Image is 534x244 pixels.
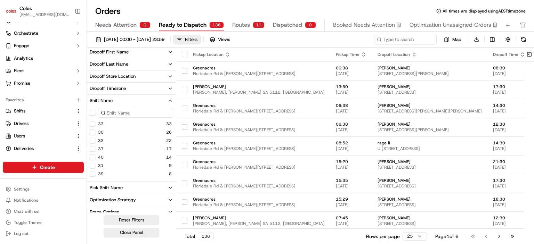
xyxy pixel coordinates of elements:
div: Pick Shift Name [90,185,123,191]
div: Shift Name [90,98,113,104]
span: [DATE] [336,127,366,133]
button: Optimization Strategy [87,194,176,206]
span: [PERSON_NAME] [378,178,482,183]
span: 12:30 [493,121,525,127]
span: Deliveries [14,145,34,152]
button: Pick Shift Name [87,182,176,194]
button: Orchestrate [3,28,84,39]
div: 136 [209,22,224,28]
div: Dropoff Timezone [90,85,126,92]
span: 15:29 [336,196,366,202]
label: 39 [98,171,104,177]
span: Engage [14,43,29,49]
span: [DATE] [336,183,366,189]
span: Create [40,164,55,171]
span: Floriedale Rd & [PERSON_NAME][STREET_ADDRESS] [193,202,325,208]
span: 08:30 [493,65,525,71]
button: [DATE] 00:00 - [DATE] 23:59 [92,35,168,44]
button: Engage [3,40,84,51]
span: API Documentation [66,101,112,108]
div: Optimization Strategy [90,197,136,203]
span: [DATE] [493,71,525,76]
span: Fleet [14,68,24,74]
div: 136 [198,233,214,240]
span: [DATE] [336,165,366,170]
div: We're available if you need us! [24,73,88,79]
span: 07:45 [336,215,366,221]
button: Dropoff Store Location [87,70,176,82]
span: [DATE] [336,108,366,114]
span: Toggle Theme [14,220,42,225]
span: 17:30 [493,84,525,90]
div: Route Options [90,209,119,215]
span: Views [218,36,230,43]
input: Shift Name [98,108,173,118]
span: 15:35 [336,178,366,183]
div: 11 [253,22,265,28]
span: Floriedale Rd & [PERSON_NAME][STREET_ADDRESS] [193,183,325,189]
span: 14 [166,154,172,160]
span: 08:52 [336,140,366,146]
div: 💻 [59,101,64,107]
button: Refresh [519,35,528,44]
span: [DATE] [336,90,366,95]
img: 1736555255976-a54dd68f-1ca7-489b-9aae-adbdc363a1c4 [7,66,19,79]
span: 33 [166,121,172,127]
span: 22 [166,138,172,143]
button: Shift Name [87,95,176,107]
span: [DATE] [493,202,525,208]
button: 30 [98,129,104,135]
span: 14:30 [493,140,525,146]
span: Dispatched [273,21,302,29]
span: Orchestrate [14,30,38,36]
button: 31 [98,163,104,168]
span: Floriedale Rd & [PERSON_NAME][STREET_ADDRESS] [193,108,325,114]
span: U [STREET_ADDRESS] [378,146,482,151]
div: Filters [185,36,197,43]
button: Fleet [3,65,84,76]
button: Filters [173,35,201,44]
button: Route Options [87,206,176,218]
button: [EMAIL_ADDRESS][DOMAIN_NAME] [19,12,69,17]
span: [DATE] [336,202,366,208]
span: rage li [378,140,482,146]
span: Floriedale Rd & [PERSON_NAME][STREET_ADDRESS] [193,71,325,76]
p: Rows per page [366,233,400,240]
span: [PERSON_NAME] [193,84,325,90]
span: Greenacres [193,103,325,108]
button: Map [439,35,466,44]
span: [DATE] [336,71,366,76]
div: Pickup Time [336,52,366,57]
span: [PERSON_NAME], [PERSON_NAME] SA 5112, [GEOGRAPHIC_DATA] [193,90,325,95]
button: Start new chat [118,68,127,77]
a: Drivers [6,120,73,127]
span: Log out [14,231,28,236]
a: Users [6,133,73,139]
span: Greenacres [193,121,325,127]
button: ColesColes[EMAIL_ADDRESS][DOMAIN_NAME] [3,3,72,19]
span: All times are displayed using AEST timezone [443,8,526,14]
div: 📗 [7,101,13,107]
a: 📗Knowledge Base [4,98,56,110]
label: 32 [98,138,104,143]
span: 06:38 [336,103,366,108]
span: Optimization Unassigned Orders [410,21,491,29]
span: Map [452,36,461,43]
span: Ready to Dispatch [159,21,207,29]
div: Dropoff Time [493,52,525,57]
a: Powered byPylon [49,117,84,123]
span: 06:38 [336,121,366,127]
span: Knowledge Base [14,101,53,108]
button: Toggle Theme [3,218,84,227]
label: 40 [98,154,104,160]
span: [DATE] [493,108,525,114]
span: [PERSON_NAME] [378,196,482,202]
button: Drivers [3,118,84,129]
span: 14:30 [493,103,525,108]
button: Close Panel [104,228,159,237]
span: [DATE] [493,90,525,95]
button: Notifications [3,195,84,205]
div: Total [185,233,214,240]
button: Dropoff First Name [87,46,176,58]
